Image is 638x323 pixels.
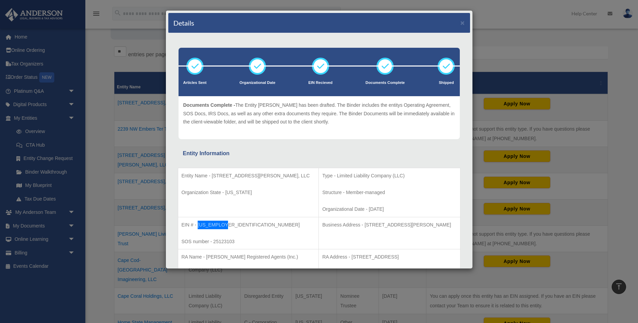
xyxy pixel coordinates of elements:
h4: Details [173,18,194,28]
button: × [460,19,465,26]
span: Documents Complete - [183,102,235,108]
p: EIN # - [US_EMPLOYER_IDENTIFICATION_NUMBER] [182,221,315,229]
p: Shipped [438,79,455,86]
p: Entity Name - [STREET_ADDRESS][PERSON_NAME], LLC [182,172,315,180]
p: Organizational Date - [DATE] [322,205,456,214]
p: Business Address - [STREET_ADDRESS][PERSON_NAME] [322,221,456,229]
p: RA Name - [PERSON_NAME] Registered Agents (Inc.) [182,253,315,261]
p: SOS number - 25123103 [182,237,315,246]
p: EIN Recieved [308,79,332,86]
p: Articles Sent [183,79,207,86]
p: Documents Complete [366,79,405,86]
p: The Entity [PERSON_NAME] has been drafted. The Binder includes the entitys Operating Agreement, S... [183,101,455,126]
p: Type - Limited Liability Company (LLC) [322,172,456,180]
p: RA Address - [STREET_ADDRESS] [322,253,456,261]
p: Organizational Date [240,79,275,86]
p: Structure - Member-managed [322,188,456,197]
div: Entity Information [183,149,455,158]
p: Organization State - [US_STATE] [182,188,315,197]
